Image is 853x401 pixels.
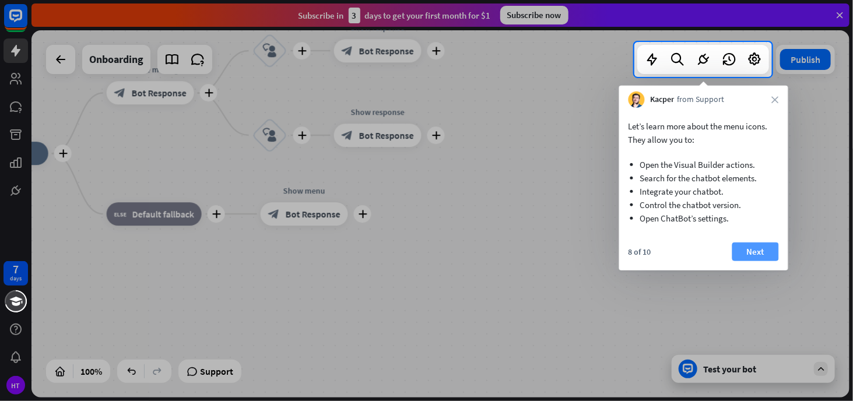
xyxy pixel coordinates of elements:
[640,212,767,225] li: Open ChatBot’s settings.
[629,247,651,257] div: 8 of 10
[629,119,779,146] p: Let’s learn more about the menu icons. They allow you to:
[640,198,767,212] li: Control the chatbot version.
[640,158,767,171] li: Open the Visual Builder actions.
[640,185,767,198] li: Integrate your chatbot.
[772,96,779,103] i: close
[9,5,44,40] button: Open LiveChat chat widget
[732,242,779,261] button: Next
[651,94,675,105] span: Kacper
[640,171,767,185] li: Search for the chatbot elements.
[678,94,725,105] span: from Support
